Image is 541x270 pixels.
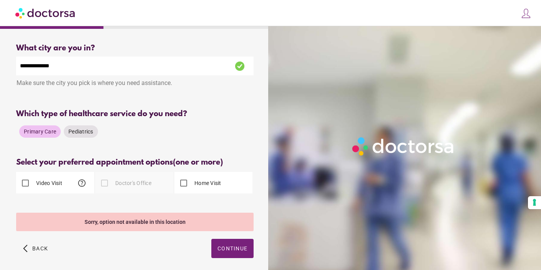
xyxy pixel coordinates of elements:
[521,8,531,19] img: icons8-customer-100.png
[114,179,151,187] label: Doctor's Office
[15,4,76,22] img: Doctorsa.com
[16,213,254,231] div: Sorry, option not available in this location
[349,134,458,158] img: Logo-Doctorsa-trans-White-partial-flat.png
[16,75,254,92] div: Make sure the city you pick is where you need assistance.
[528,196,541,209] button: Your consent preferences for tracking technologies
[68,128,93,135] span: Pediatrics
[35,179,62,187] label: Video Visit
[211,239,254,258] button: Continue
[24,128,56,135] span: Primary Care
[217,245,247,252] span: Continue
[193,179,221,187] label: Home Visit
[173,158,223,167] span: (one or more)
[16,110,254,118] div: Which type of healthcare service do you need?
[32,245,48,252] span: Back
[77,178,86,188] span: help
[20,239,51,258] button: arrow_back_ios Back
[16,158,254,167] div: Select your preferred appointment options
[16,44,254,53] div: What city are you in?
